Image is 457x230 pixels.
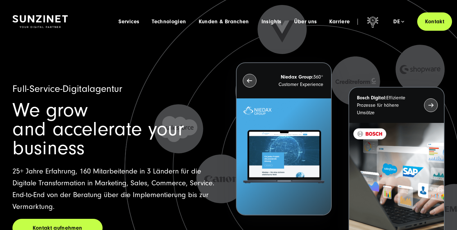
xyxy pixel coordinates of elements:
p: 360° Customer Experience [268,73,324,88]
div: de [393,19,404,25]
button: Niedax Group:360° Customer Experience Letztes Projekt von Niedax. Ein Laptop auf dem die Niedax W... [236,62,332,215]
img: SUNZINET Full Service Digital Agentur [12,15,68,28]
a: Insights [261,19,282,25]
a: Technologien [152,19,186,25]
a: Karriere [329,19,350,25]
a: Services [118,19,139,25]
a: Kunden & Branchen [199,19,249,25]
span: We grow and accelerate your business [12,99,184,159]
a: Über uns [294,19,317,25]
strong: Niedax Group: [281,74,313,80]
p: Effiziente Prozesse für höhere Umsätze [357,94,413,116]
span: Full-Service-Digitalagentur [12,83,122,94]
strong: Bosch Digital: [357,95,386,101]
a: Kontakt [417,12,452,31]
img: Letztes Projekt von Niedax. Ein Laptop auf dem die Niedax Website geöffnet ist, auf blauem Hinter... [237,98,331,215]
p: 25+ Jahre Erfahrung, 160 Mitarbeitende in 3 Ländern für die Digitale Transformation in Marketing,... [12,165,221,213]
